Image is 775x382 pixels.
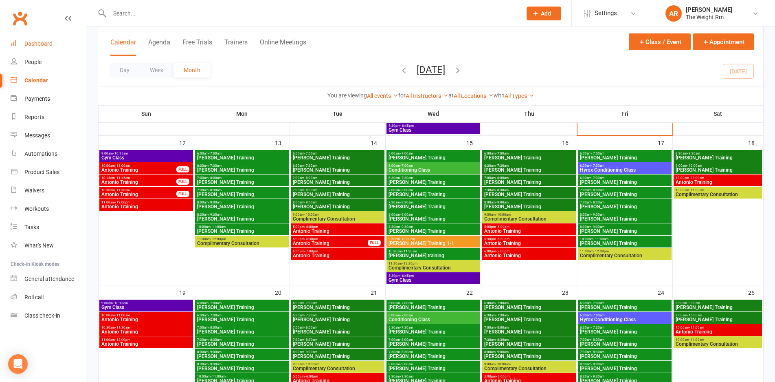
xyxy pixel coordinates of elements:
[304,326,317,329] span: - 8:00am
[484,155,574,160] span: [PERSON_NAME] Training
[580,176,670,180] span: 6:30am
[484,213,574,216] span: 9:00am
[591,152,604,155] span: - 7:00am
[11,90,86,108] a: Payments
[197,192,287,197] span: [PERSON_NAME] Training
[591,213,604,216] span: - 9:00am
[580,305,670,310] span: [PERSON_NAME] Training
[629,33,691,50] button: Class / Event
[689,188,704,192] span: - 11:00am
[290,105,386,122] th: Tue
[748,136,763,149] div: 18
[179,285,194,299] div: 19
[687,164,702,168] span: - 10:00am
[484,305,574,310] span: [PERSON_NAME] Training
[591,188,604,192] span: - 8:00am
[398,92,406,99] strong: for
[292,204,383,209] span: [PERSON_NAME] Training
[687,314,702,317] span: - 10:00am
[388,265,479,270] span: Complimentary Consultation
[400,124,414,128] span: - 6:45pm
[400,152,413,155] span: - 7:00am
[11,236,86,255] a: What's New
[580,241,670,246] span: [PERSON_NAME] Training
[400,213,413,216] span: - 9:00am
[11,108,86,126] a: Reports
[386,105,481,122] th: Wed
[292,168,383,172] span: [PERSON_NAME] Training
[591,164,604,168] span: - 7:00am
[101,201,191,204] span: 11:00am
[562,136,577,149] div: 16
[484,225,574,229] span: 5:00pm
[304,188,317,192] span: - 8:30am
[197,155,287,160] span: [PERSON_NAME] Training
[371,136,385,149] div: 14
[292,213,383,216] span: 9:00am
[400,274,414,278] span: - 6:45pm
[580,314,670,317] span: 6:00am
[209,201,222,204] span: - 9:00am
[591,225,604,229] span: - 9:30am
[11,270,86,288] a: General attendance kiosk mode
[209,301,222,305] span: - 7:00am
[11,218,86,236] a: Tasks
[211,237,226,241] span: - 12:00pm
[10,8,30,29] a: Clubworx
[305,250,318,253] span: - 7:00pm
[388,176,479,180] span: 6:30am
[496,237,509,241] span: - 6:30pm
[541,10,551,17] span: Add
[304,176,317,180] span: - 8:00am
[197,176,287,180] span: 7:00am
[484,216,574,221] span: Complimentary Consultation
[484,164,574,168] span: 6:30am
[388,180,479,185] span: [PERSON_NAME] Training
[24,312,60,319] div: Class check-in
[292,301,383,305] span: 6:00am
[388,188,479,192] span: 7:00am
[224,38,248,56] button: Trainers
[388,305,479,310] span: [PERSON_NAME] Training
[173,63,211,77] button: Month
[292,229,383,234] span: Antonio Training
[388,237,479,241] span: 9:30am
[484,229,574,234] span: Antonio Training
[148,38,170,56] button: Agenda
[400,164,413,168] span: - 7:00am
[496,164,509,168] span: - 7:30am
[580,152,670,155] span: 6:00am
[388,301,479,305] span: 6:00am
[388,201,479,204] span: 7:30am
[110,38,136,56] button: Calendar
[197,180,287,185] span: [PERSON_NAME] Training
[140,63,173,77] button: Week
[115,176,130,180] span: - 11:15am
[24,40,53,47] div: Dashboard
[101,188,177,192] span: 10:30am
[292,314,383,317] span: 6:30am
[673,105,763,122] th: Sat
[496,176,509,180] span: - 8:00am
[484,192,574,197] span: [PERSON_NAME] Training
[484,168,574,172] span: [PERSON_NAME] Training
[292,250,383,253] span: 6:00pm
[580,301,670,305] span: 6:00am
[675,176,760,180] span: 10:00am
[292,317,383,322] span: [PERSON_NAME] Training
[494,92,505,99] strong: with
[101,164,177,168] span: 10:00am
[260,38,306,56] button: Online Meetings
[11,200,86,218] a: Workouts
[101,317,191,322] span: Antonio Training
[388,216,479,221] span: [PERSON_NAME] Training
[580,192,670,197] span: [PERSON_NAME] Training
[591,201,604,204] span: - 8:30am
[24,224,39,230] div: Tasks
[496,301,509,305] span: - 7:00am
[388,262,479,265] span: 11:30am
[115,314,130,317] span: - 11:00am
[675,164,760,168] span: 9:00am
[484,250,574,253] span: 6:00pm
[11,53,86,71] a: People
